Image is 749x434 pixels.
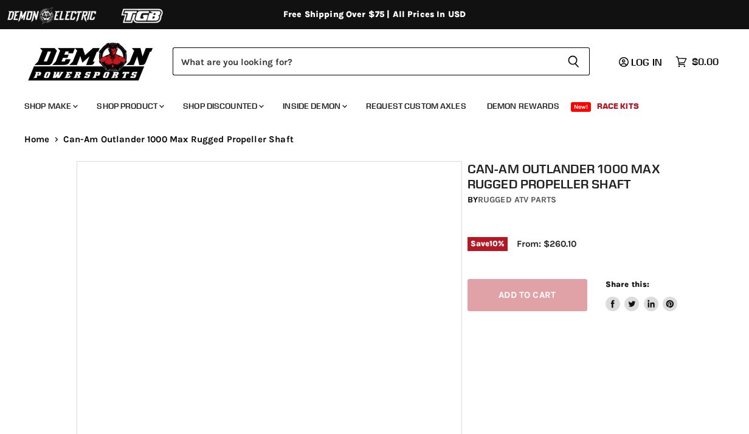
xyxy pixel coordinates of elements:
[173,47,590,75] form: Product
[24,40,157,83] img: Demon Powersports
[606,280,649,289] span: Share this:
[357,94,475,119] a: Request Custom Axles
[478,195,556,205] a: Rugged ATV Parts
[669,53,725,71] a: $0.00
[606,279,678,311] aside: Share this:
[517,238,576,249] span: From: $260.10
[63,134,294,145] span: Can-Am Outlander 1000 Max Rugged Propeller Shaft
[468,161,678,191] h1: Can-Am Outlander 1000 Max Rugged Propeller Shaft
[174,94,271,119] a: Shop Discounted
[97,4,188,27] img: TGB Logo 2
[274,94,354,119] a: Inside Demon
[588,94,648,119] a: Race Kits
[692,56,719,67] span: $0.00
[478,94,568,119] a: Demon Rewards
[557,47,590,75] button: Search
[468,193,678,207] div: by
[6,4,97,27] img: Demon Electric Logo 2
[613,57,669,67] a: Log in
[468,237,508,250] span: Save %
[173,47,557,75] input: Search
[571,102,592,112] span: New!
[15,94,85,119] a: Shop Make
[24,134,50,145] a: Home
[88,94,171,119] a: Shop Product
[15,89,716,119] ul: Main menu
[631,56,662,68] span: Log in
[489,239,498,248] span: 10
